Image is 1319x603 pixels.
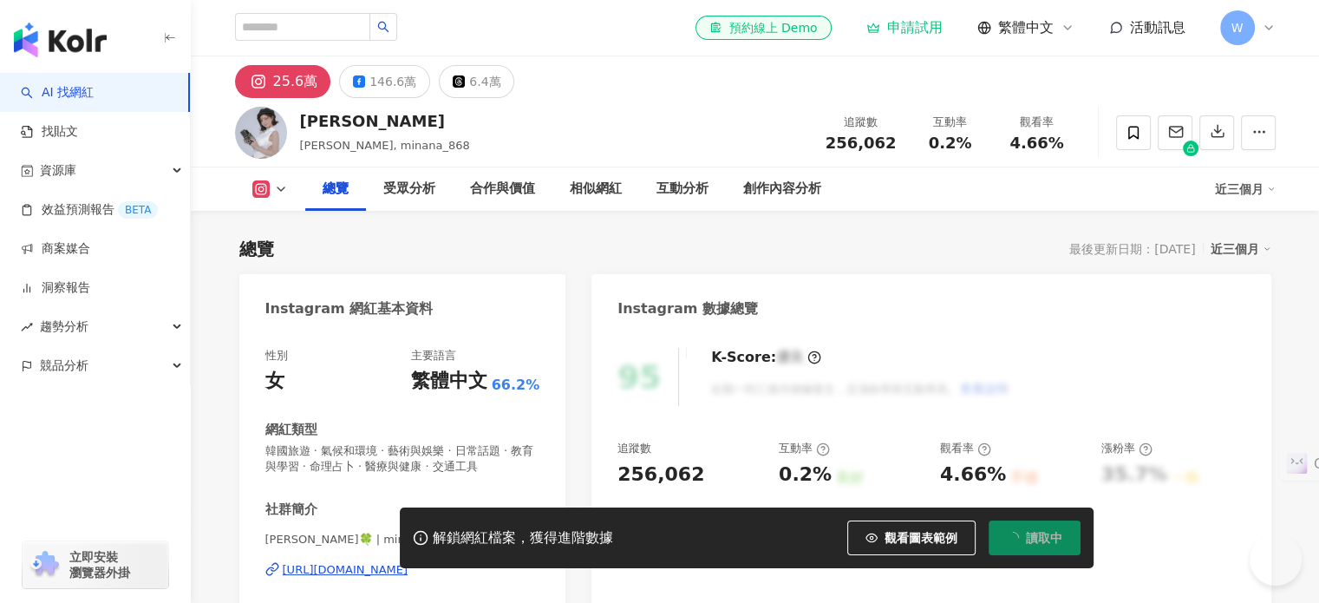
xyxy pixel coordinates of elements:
span: search [377,21,389,33]
img: KOL Avatar [235,107,287,159]
div: 相似網紅 [570,179,622,200]
span: 繁體中文 [998,18,1054,37]
span: 活動訊息 [1130,19,1185,36]
span: rise [21,321,33,333]
div: 解鎖網紅檔案，獲得進階數據 [433,529,613,547]
a: 洞察報告 [21,279,90,297]
span: 資源庫 [40,151,76,190]
button: 6.4萬 [439,65,514,98]
div: 女 [265,368,284,395]
a: 預約線上 Demo [695,16,831,40]
div: 0.2% [779,462,832,488]
span: 韓國旅遊 · 氣候和環境 · 藝術與娛樂 · 日常話題 · 教育與學習 · 命理占卜 · 醫療與健康 · 交通工具 [265,443,540,475]
div: 最後更新日期：[DATE] [1069,242,1195,256]
div: [PERSON_NAME] [300,110,470,132]
div: 6.4萬 [469,69,500,94]
div: 主要語言 [411,348,456,364]
span: 66.2% [492,376,540,395]
a: 效益預測報告BETA [21,201,158,219]
div: 受眾分析 [383,179,435,200]
span: [PERSON_NAME], minana_868 [300,139,470,152]
span: W [1231,18,1244,37]
div: 繁體中文 [411,368,487,395]
div: 觀看率 [1004,114,1070,131]
span: 立即安裝 瀏覽器外掛 [69,549,130,580]
span: loading [1005,530,1021,546]
div: [URL][DOMAIN_NAME] [283,562,408,578]
span: 4.66% [1009,134,1063,152]
div: 追蹤數 [826,114,897,131]
div: Instagram 數據總覽 [617,299,758,318]
div: 性別 [265,348,288,364]
img: chrome extension [28,551,62,579]
div: Instagram 網紅基本資料 [265,299,434,318]
span: 觀看圖表範例 [885,531,957,545]
div: 觀看率 [940,441,991,456]
a: [URL][DOMAIN_NAME] [265,562,540,578]
a: searchAI 找網紅 [21,84,94,102]
div: 互動分析 [656,179,708,200]
div: 4.66% [940,462,1006,488]
div: 漲粉率 [1101,441,1152,456]
a: 找貼文 [21,123,78,141]
button: 146.6萬 [339,65,430,98]
div: 256,062 [617,462,704,488]
div: 創作內容分析 [743,179,821,200]
img: logo [14,23,107,57]
a: chrome extension立即安裝 瀏覽器外掛 [23,541,168,588]
div: 追蹤數 [617,441,651,456]
span: 256,062 [826,134,897,152]
button: 觀看圖表範例 [847,521,976,555]
div: 互動率 [917,114,983,131]
span: 趨勢分析 [40,307,88,346]
div: 近三個月 [1215,175,1276,203]
div: 互動率 [779,441,830,456]
div: 合作與價值 [470,179,535,200]
div: 146.6萬 [369,69,416,94]
div: 總覽 [239,237,274,261]
span: 競品分析 [40,346,88,385]
div: 近三個月 [1211,238,1271,260]
div: 社群簡介 [265,501,317,519]
a: 商案媒合 [21,240,90,258]
div: 25.6萬 [273,69,318,94]
div: 總覽 [323,179,349,200]
a: 申請試用 [866,19,943,36]
div: K-Score : [711,348,821,367]
button: 讀取中 [989,521,1081,555]
span: 讀取中 [1026,531,1062,545]
div: 網紅類型 [265,421,317,439]
div: 預約線上 Demo [709,19,817,36]
span: 0.2% [929,134,972,152]
button: 25.6萬 [235,65,331,98]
